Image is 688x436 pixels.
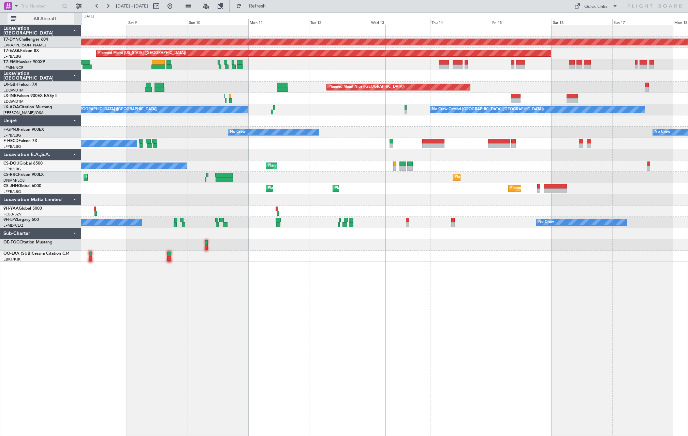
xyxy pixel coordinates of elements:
span: All Aircraft [18,16,72,21]
a: FCBB/BZV [3,212,21,217]
a: OO-LXA (SUB)Cessna Citation CJ4 [3,252,70,256]
span: CS-RRC [3,173,18,177]
div: Planned Maint Nice ([GEOGRAPHIC_DATA]) [328,82,405,92]
a: LFMD/CEQ [3,223,23,228]
button: Refresh [233,1,274,12]
a: DNMM/LOS [3,178,25,183]
button: Quick Links [571,1,621,12]
span: OE-FOG [3,240,19,244]
span: OO-LXA (SUB) [3,252,32,256]
span: LX-INB [3,94,17,98]
a: EBKT/KJK [3,257,20,262]
div: Mon 11 [248,19,309,25]
div: Planned Maint [GEOGRAPHIC_DATA] ([GEOGRAPHIC_DATA]) [335,183,442,194]
div: Fri 8 [66,19,127,25]
div: Wed 13 [370,19,430,25]
input: Trip Number [21,1,60,11]
span: T7-DYN [3,38,19,42]
a: LFPB/LBG [3,54,21,59]
span: F-GPNJ [3,128,18,132]
a: LFPB/LBG [3,144,21,149]
span: LX-GBH [3,83,18,87]
a: CS-DOUGlobal 6500 [3,161,43,166]
a: LFMN/NCE [3,65,24,70]
div: Sat 16 [552,19,612,25]
a: CS-JHHGlobal 6000 [3,184,41,188]
div: No Crew [655,127,670,137]
div: No Crew Ostend-[GEOGRAPHIC_DATA] ([GEOGRAPHIC_DATA]) [432,104,544,115]
div: Sat 9 [127,19,188,25]
div: Sun 17 [612,19,673,25]
div: Sun 10 [188,19,248,25]
div: Fri 15 [491,19,552,25]
div: Planned Maint [GEOGRAPHIC_DATA] ([GEOGRAPHIC_DATA]) [268,161,375,171]
div: No Crew Ostend-[GEOGRAPHIC_DATA] ([GEOGRAPHIC_DATA]) [45,104,157,115]
a: 9H-YAAGlobal 5000 [3,207,42,211]
div: No Crew [230,127,246,137]
div: Planned Maint [GEOGRAPHIC_DATA] ([GEOGRAPHIC_DATA]) [268,183,375,194]
a: EVRA/[PERSON_NAME] [3,43,46,48]
a: T7-DYNChallenger 604 [3,38,48,42]
div: Thu 14 [430,19,491,25]
a: LX-AOACitation Mustang [3,105,52,109]
div: Tue 12 [309,19,370,25]
a: [PERSON_NAME]/QSA [3,110,44,115]
a: CS-RRCFalcon 900LX [3,173,44,177]
a: EDLW/DTM [3,99,24,104]
a: F-GPNJFalcon 900EX [3,128,44,132]
a: LFPB/LBG [3,133,21,138]
span: 9H-YAA [3,207,19,211]
div: Planned Maint Larnaca ([GEOGRAPHIC_DATA] Intl) [86,172,174,182]
span: 9H-LPZ [3,218,17,222]
div: No Crew [538,217,554,227]
div: Planned Maint [GEOGRAPHIC_DATA] ([GEOGRAPHIC_DATA]) [510,183,618,194]
a: F-HECDFalcon 7X [3,139,37,143]
a: LX-INBFalcon 900EX EASy II [3,94,57,98]
a: T7-EAGLFalcon 8X [3,49,39,53]
div: [DATE] [83,14,94,19]
a: EDLW/DTM [3,88,24,93]
span: F-HECD [3,139,18,143]
a: LX-GBHFalcon 7X [3,83,37,87]
span: T7-EMI [3,60,17,64]
div: Planned Maint Lagos ([PERSON_NAME]) [455,172,525,182]
div: Quick Links [584,3,608,10]
span: [DATE] - [DATE] [116,3,148,9]
div: Planned Maint [US_STATE] ([GEOGRAPHIC_DATA]) [98,48,186,58]
a: LFPB/LBG [3,167,21,172]
button: All Aircraft [8,13,74,24]
a: 9H-LPZLegacy 500 [3,218,39,222]
span: CS-DOU [3,161,19,166]
span: Refresh [243,4,272,9]
span: T7-EAGL [3,49,20,53]
a: OE-FOGCitation Mustang [3,240,53,244]
a: LFPB/LBG [3,189,21,194]
span: CS-JHH [3,184,18,188]
a: T7-EMIHawker 900XP [3,60,45,64]
span: LX-AOA [3,105,19,109]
